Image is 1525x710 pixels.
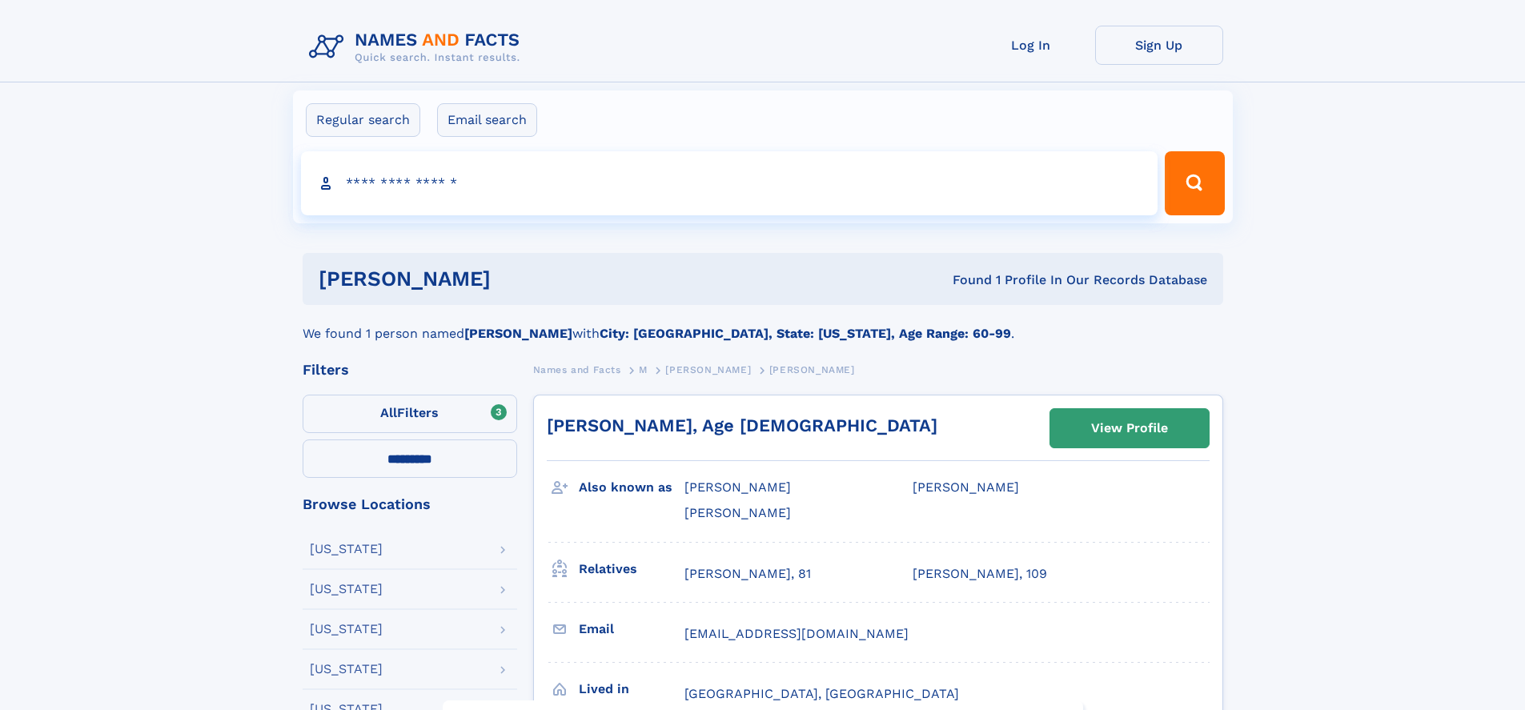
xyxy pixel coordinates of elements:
[579,616,684,643] h3: Email
[579,676,684,703] h3: Lived in
[913,565,1047,583] a: [PERSON_NAME], 109
[303,497,517,511] div: Browse Locations
[464,326,572,341] b: [PERSON_NAME]
[600,326,1011,341] b: City: [GEOGRAPHIC_DATA], State: [US_STATE], Age Range: 60-99
[306,103,420,137] label: Regular search
[380,405,397,420] span: All
[684,626,909,641] span: [EMAIL_ADDRESS][DOMAIN_NAME]
[1095,26,1223,65] a: Sign Up
[310,623,383,636] div: [US_STATE]
[310,583,383,596] div: [US_STATE]
[1165,151,1224,215] button: Search Button
[303,395,517,433] label: Filters
[533,359,621,379] a: Names and Facts
[319,269,722,289] h1: [PERSON_NAME]
[684,479,791,495] span: [PERSON_NAME]
[301,151,1158,215] input: search input
[684,686,959,701] span: [GEOGRAPHIC_DATA], [GEOGRAPHIC_DATA]
[303,363,517,377] div: Filters
[665,359,751,379] a: [PERSON_NAME]
[913,479,1019,495] span: [PERSON_NAME]
[547,415,937,435] a: [PERSON_NAME], Age [DEMOGRAPHIC_DATA]
[769,364,855,375] span: [PERSON_NAME]
[437,103,537,137] label: Email search
[303,26,533,69] img: Logo Names and Facts
[665,364,751,375] span: [PERSON_NAME]
[303,305,1223,343] div: We found 1 person named with .
[1050,409,1209,447] a: View Profile
[310,663,383,676] div: [US_STATE]
[1091,410,1168,447] div: View Profile
[639,359,648,379] a: M
[721,271,1207,289] div: Found 1 Profile In Our Records Database
[967,26,1095,65] a: Log In
[579,474,684,501] h3: Also known as
[639,364,648,375] span: M
[684,565,811,583] a: [PERSON_NAME], 81
[579,556,684,583] h3: Relatives
[684,505,791,520] span: [PERSON_NAME]
[310,543,383,556] div: [US_STATE]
